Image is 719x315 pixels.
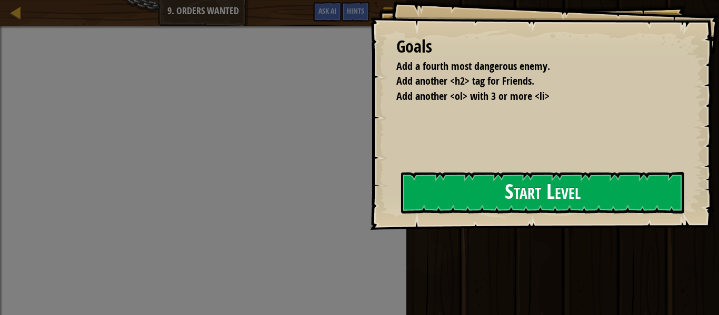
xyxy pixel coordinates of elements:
[396,59,550,73] span: Add a fourth most dangerous enemy.
[396,74,534,88] span: Add another <h2> tag for Friends.
[4,53,715,63] div: Delete
[383,59,680,74] li: Add a fourth most dangerous enemy.
[396,89,550,103] span: Add another <ol> with 3 or more <li>
[347,6,364,16] span: Hints
[4,72,715,82] div: Sign out
[4,14,97,25] input: Search outlines
[313,2,342,22] button: Ask AI
[4,34,715,44] div: Sort New > Old
[383,74,680,89] li: Add another <h2> tag for Friends.
[4,4,220,14] div: Home
[318,6,336,16] span: Ask AI
[4,63,715,72] div: Options
[4,44,715,53] div: Move To ...
[383,89,680,104] li: Add another <ol> with 3 or more <li>
[4,25,715,34] div: Sort A > Z
[401,172,684,214] button: Start Level
[396,35,682,59] div: Goals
